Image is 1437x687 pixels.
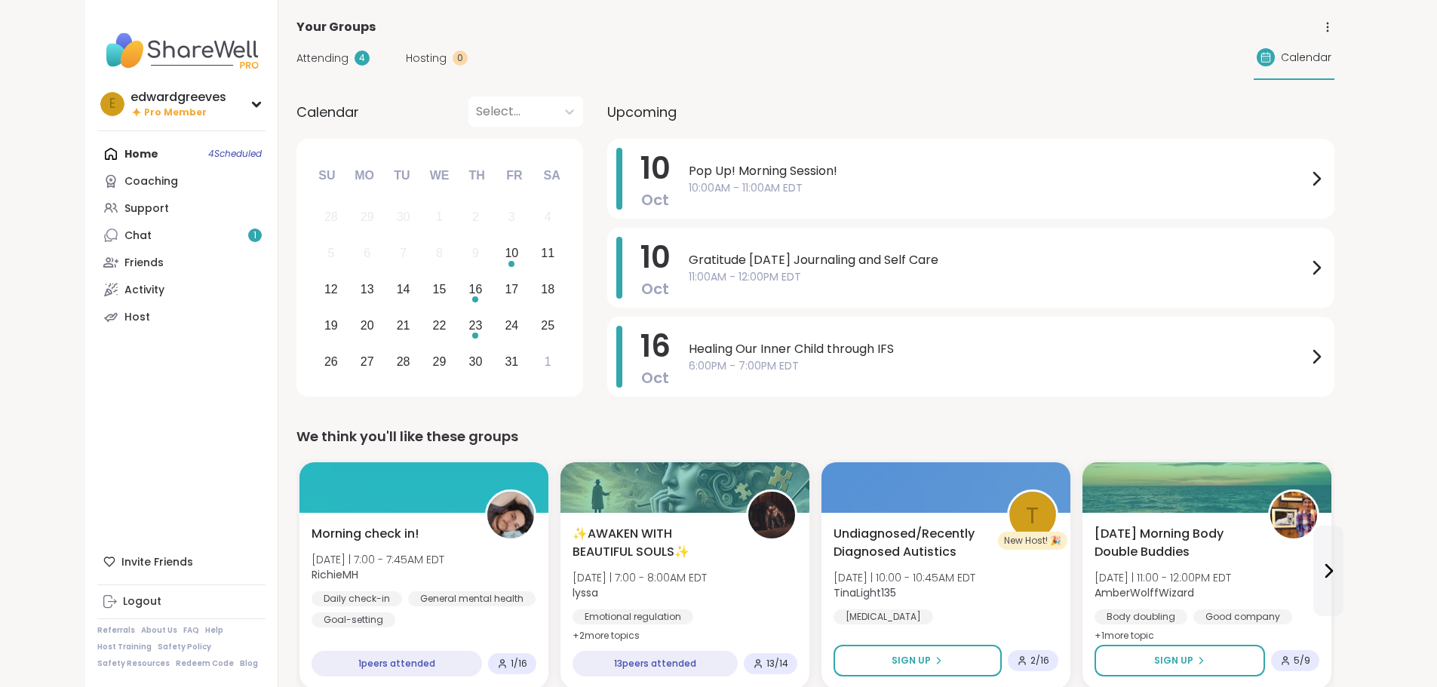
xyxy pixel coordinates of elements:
[459,238,492,270] div: Not available Thursday, October 9th, 2025
[183,625,199,636] a: FAQ
[1270,492,1317,538] img: AmberWolffWizard
[436,207,443,227] div: 1
[640,236,671,278] span: 10
[834,525,990,561] span: Undiagnosed/Recently Diagnosed Autistics
[433,315,447,336] div: 22
[324,207,338,227] div: 28
[351,201,383,234] div: Not available Monday, September 29th, 2025
[508,207,515,227] div: 3
[641,189,669,210] span: Oct
[892,654,931,667] span: Sign Up
[315,274,348,306] div: Choose Sunday, October 12th, 2025
[387,201,419,234] div: Not available Tuesday, September 30th, 2025
[253,229,256,242] span: 1
[361,279,374,299] div: 13
[387,345,419,378] div: Choose Tuesday, October 28th, 2025
[97,658,170,669] a: Safety Resources
[545,351,551,372] div: 1
[511,658,527,670] span: 1 / 16
[689,251,1307,269] span: Gratitude [DATE] Journaling and Self Care
[532,274,564,306] div: Choose Saturday, October 18th, 2025
[541,315,554,336] div: 25
[1154,654,1193,667] span: Sign Up
[641,278,669,299] span: Oct
[312,525,419,543] span: Morning check in!
[351,309,383,342] div: Choose Monday, October 20th, 2025
[532,201,564,234] div: Not available Saturday, October 4th, 2025
[351,274,383,306] div: Choose Monday, October 13th, 2025
[459,345,492,378] div: Choose Thursday, October 30th, 2025
[109,94,115,114] span: e
[532,238,564,270] div: Choose Saturday, October 11th, 2025
[472,243,479,263] div: 9
[459,201,492,234] div: Not available Thursday, October 2nd, 2025
[97,625,135,636] a: Referrals
[436,243,443,263] div: 8
[423,274,456,306] div: Choose Wednesday, October 15th, 2025
[315,201,348,234] div: Not available Sunday, September 28th, 2025
[364,243,370,263] div: 6
[1095,570,1231,585] span: [DATE] | 11:00 - 12:00PM EDT
[573,651,738,676] div: 13 peers attended
[573,585,598,600] b: lyssa
[97,276,266,303] a: Activity
[433,351,447,372] div: 29
[124,256,164,271] div: Friends
[433,279,447,299] div: 15
[240,658,258,669] a: Blog
[689,340,1307,358] span: Healing Our Inner Child through IFS
[505,243,518,263] div: 10
[312,552,444,567] span: [DATE] | 7:00 - 7:45AM EDT
[505,279,518,299] div: 17
[1193,609,1292,624] div: Good company
[496,309,528,342] div: Choose Friday, October 24th, 2025
[469,279,483,299] div: 16
[459,309,492,342] div: Choose Thursday, October 23rd, 2025
[1095,525,1251,561] span: [DATE] Morning Body Double Buddies
[408,591,536,606] div: General mental health
[310,159,343,192] div: Su
[387,309,419,342] div: Choose Tuesday, October 21st, 2025
[387,238,419,270] div: Not available Tuesday, October 7th, 2025
[124,174,178,189] div: Coaching
[1294,655,1310,667] span: 5 / 9
[748,492,795,538] img: lyssa
[453,51,468,66] div: 0
[124,310,150,325] div: Host
[472,207,479,227] div: 2
[406,51,447,66] span: Hosting
[97,24,266,77] img: ShareWell Nav Logo
[397,315,410,336] div: 21
[423,238,456,270] div: Not available Wednesday, October 8th, 2025
[176,658,234,669] a: Redeem Code
[505,315,518,336] div: 24
[496,274,528,306] div: Choose Friday, October 17th, 2025
[141,625,177,636] a: About Us
[689,162,1307,180] span: Pop Up! Morning Session!
[766,658,788,670] span: 13 / 14
[834,585,896,600] b: TinaLight135
[460,159,493,192] div: Th
[97,303,266,330] a: Host
[607,102,677,122] span: Upcoming
[130,89,226,106] div: edwardgreeves
[834,645,1002,676] button: Sign Up
[496,201,528,234] div: Not available Friday, October 3rd, 2025
[296,51,349,66] span: Attending
[423,345,456,378] div: Choose Wednesday, October 29th, 2025
[97,588,266,615] a: Logout
[397,279,410,299] div: 14
[97,548,266,575] div: Invite Friends
[423,201,456,234] div: Not available Wednesday, October 1st, 2025
[641,367,669,388] span: Oct
[573,570,707,585] span: [DATE] | 7:00 - 8:00AM EDT
[312,567,358,582] b: RichieMH
[573,525,729,561] span: ✨AWAKEN WITH BEAUTIFUL SOULS✨
[324,315,338,336] div: 19
[496,238,528,270] div: Choose Friday, October 10th, 2025
[545,207,551,227] div: 4
[296,426,1334,447] div: We think you'll like these groups
[361,351,374,372] div: 27
[487,492,534,538] img: RichieMH
[97,195,266,222] a: Support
